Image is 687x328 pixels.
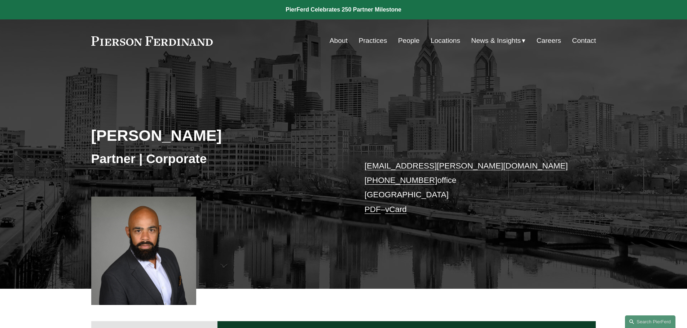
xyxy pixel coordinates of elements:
[398,34,420,48] a: People
[358,34,387,48] a: Practices
[471,34,526,48] a: folder dropdown
[431,34,460,48] a: Locations
[365,159,575,217] p: office [GEOGRAPHIC_DATA] –
[365,161,568,170] a: [EMAIL_ADDRESS][PERSON_NAME][DOMAIN_NAME]
[625,315,675,328] a: Search this site
[91,151,344,167] h3: Partner | Corporate
[91,126,344,145] h2: [PERSON_NAME]
[365,176,437,185] a: [PHONE_NUMBER]
[537,34,561,48] a: Careers
[385,205,407,214] a: vCard
[365,205,381,214] a: PDF
[330,34,348,48] a: About
[572,34,596,48] a: Contact
[471,35,521,47] span: News & Insights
